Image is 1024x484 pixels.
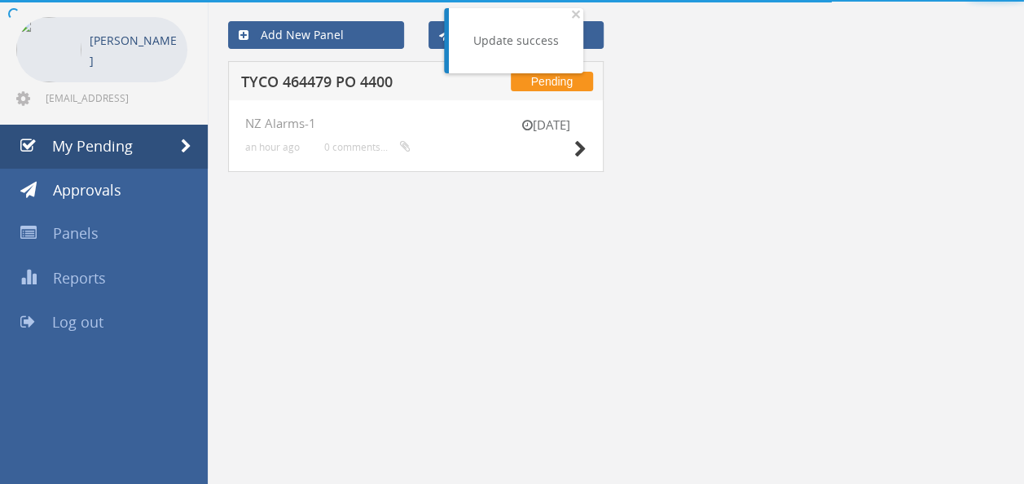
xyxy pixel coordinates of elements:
span: My Pending [52,136,133,156]
span: [EMAIL_ADDRESS][DOMAIN_NAME] [46,91,184,104]
h4: NZ Alarms-1 [245,117,587,130]
span: Approvals [53,180,121,200]
div: Update success [473,33,559,49]
small: [DATE] [505,117,587,134]
small: 0 comments... [324,141,411,153]
p: [PERSON_NAME] [90,30,179,71]
span: Reports [53,268,106,288]
span: Pending [511,72,593,91]
span: Panels [53,223,99,243]
span: Log out [52,312,103,332]
a: Send New Approval [428,21,604,49]
h5: TYCO 464479 PO 4400 [241,74,450,95]
small: an hour ago [245,141,300,153]
a: Add New Panel [228,21,404,49]
span: × [571,2,581,25]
